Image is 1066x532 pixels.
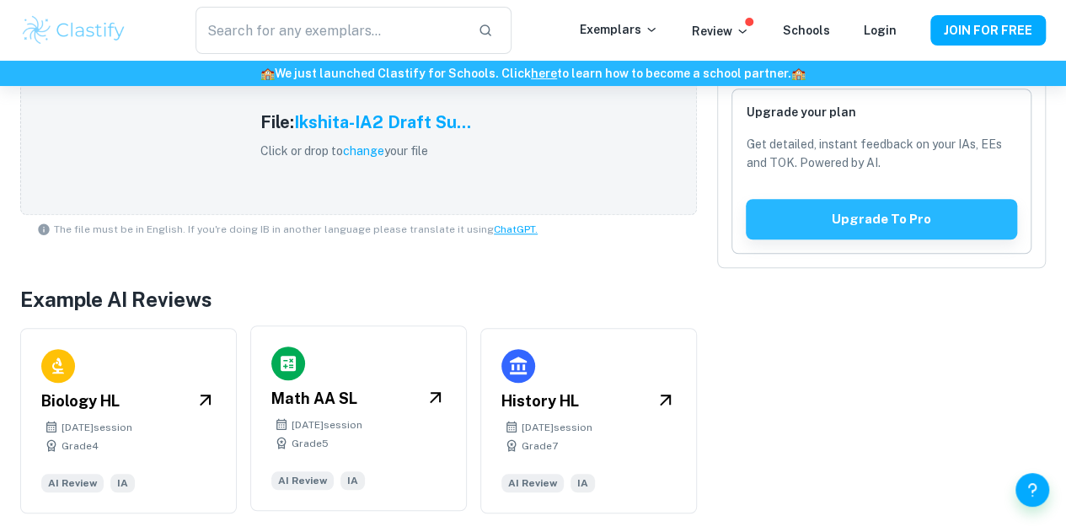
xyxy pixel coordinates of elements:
span: [DATE] session [62,420,132,435]
button: Help and Feedback [1015,473,1049,507]
h6: History HL [501,390,579,413]
a: ChatGPT. [494,223,538,235]
span: change [343,144,384,158]
button: JOIN FOR FREE [930,15,1046,46]
span: IA [340,471,365,490]
span: Grade 7 [522,438,558,454]
button: Upgrade to pro [746,199,1017,239]
a: History HL[DATE]sessionGrade7AI ReviewIA [480,328,697,513]
h6: Math AA SL [271,387,357,411]
a: Schools [783,24,830,37]
h4: Example AI Reviews [20,284,697,314]
span: Grade 5 [292,436,329,451]
input: Search for any exemplars... [196,7,465,54]
span: [DATE] session [522,420,592,435]
span: 🏫 [260,67,275,80]
span: 🏫 [791,67,806,80]
a: here [531,67,557,80]
span: Grade 4 [62,438,99,454]
h6: Upgrade your plan [746,103,1017,121]
p: Review [692,22,749,40]
h6: We just launched Clastify for Schools. Click to learn how to become a school partner. [3,64,1063,83]
span: AI Review [41,474,104,492]
p: Get detailed, instant feedback on your IAs, EEs and TOK. Powered by AI. [746,135,1017,172]
p: Click or drop to your file [260,142,471,160]
h6: Biology HL [41,390,120,413]
img: Clastify logo [20,13,127,47]
a: Biology HL[DATE]sessionGrade4AI ReviewIA [20,328,237,513]
span: AI Review [271,471,334,490]
span: [DATE] session [292,417,362,433]
span: The file must be in English. If you're doing IB in another language please translate it using [54,222,538,237]
h5: File: [260,110,294,135]
h5: Ikshita-IA2 Draft Su... [294,110,471,135]
a: Math AA SL[DATE]sessionGrade5AI ReviewIA [250,328,467,513]
a: Login [864,24,897,37]
span: IA [110,474,135,492]
span: IA [570,474,595,492]
span: AI Review [501,474,564,492]
p: Exemplars [580,20,658,39]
